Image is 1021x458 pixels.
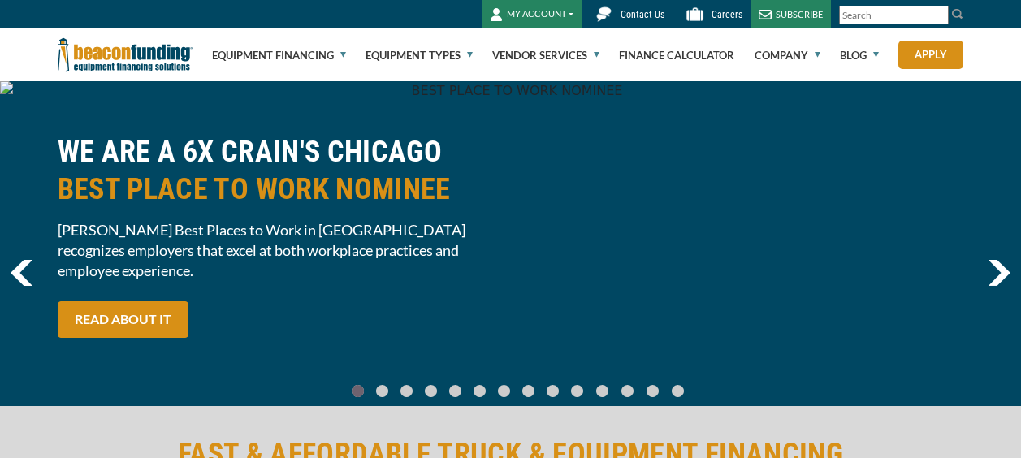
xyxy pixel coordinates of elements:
[668,384,688,398] a: Go To Slide 13
[642,384,663,398] a: Go To Slide 12
[755,29,820,81] a: Company
[951,7,964,20] img: Search
[519,384,539,398] a: Go To Slide 7
[495,384,514,398] a: Go To Slide 6
[397,384,417,398] a: Go To Slide 2
[840,29,879,81] a: Blog
[543,384,563,398] a: Go To Slide 8
[58,301,188,338] a: READ ABOUT IT
[58,220,501,281] span: [PERSON_NAME] Best Places to Work in [GEOGRAPHIC_DATA] recognizes employers that excel at both wo...
[619,29,734,81] a: Finance Calculator
[348,384,368,398] a: Go To Slide 0
[373,384,392,398] a: Go To Slide 1
[712,9,742,20] span: Careers
[988,260,1010,286] img: Right Navigator
[592,384,612,398] a: Go To Slide 10
[839,6,949,24] input: Search
[58,133,501,208] h2: WE ARE A 6X CRAIN'S CHICAGO
[568,384,587,398] a: Go To Slide 9
[988,260,1010,286] a: next
[366,29,473,81] a: Equipment Types
[11,260,32,286] a: previous
[470,384,490,398] a: Go To Slide 5
[11,260,32,286] img: Left Navigator
[212,29,346,81] a: Equipment Financing
[621,9,664,20] span: Contact Us
[58,171,501,208] span: BEST PLACE TO WORK NOMINEE
[446,384,465,398] a: Go To Slide 4
[932,9,945,22] a: Clear search text
[617,384,638,398] a: Go To Slide 11
[492,29,599,81] a: Vendor Services
[58,28,193,81] img: Beacon Funding Corporation logo
[422,384,441,398] a: Go To Slide 3
[898,41,963,69] a: Apply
